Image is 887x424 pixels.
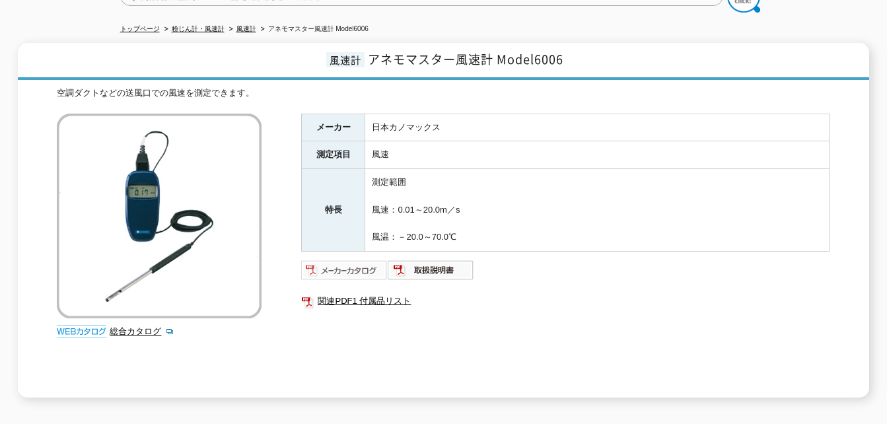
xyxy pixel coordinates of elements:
th: 測定項目 [302,141,365,169]
a: メーカーカタログ [301,268,388,278]
td: 測定範囲 風速：0.01～20.0m／s 風温：－20.0～70.0℃ [365,169,830,252]
a: 関連PDF1 付属品リスト [301,293,830,310]
td: 風速 [365,141,830,169]
img: webカタログ [57,325,106,338]
span: アネモマスター風速計 Model6006 [368,50,563,68]
li: アネモマスター風速計 Model6006 [258,22,369,36]
img: 取扱説明書 [388,260,474,281]
a: 取扱説明書 [388,268,474,278]
th: メーカー [302,114,365,141]
th: 特長 [302,169,365,252]
td: 日本カノマックス [365,114,830,141]
span: 風速計 [326,52,365,67]
img: アネモマスター風速計 Model6006 [57,114,262,318]
a: 風速計 [236,25,256,32]
a: 粉じん計・風速計 [172,25,225,32]
div: 空調ダクトなどの送風口での風速を測定できます。 [57,87,830,100]
a: トップページ [120,25,160,32]
img: メーカーカタログ [301,260,388,281]
a: 総合カタログ [110,326,174,336]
